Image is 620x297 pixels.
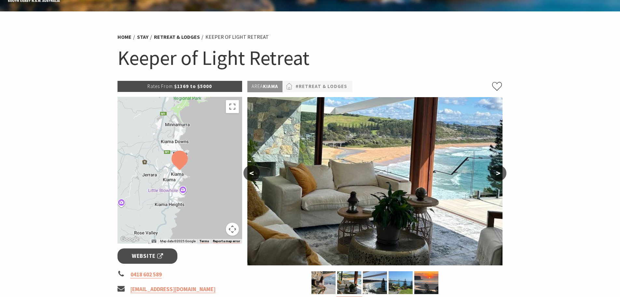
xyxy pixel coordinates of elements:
[119,235,141,244] img: Google
[117,45,503,71] h1: Keeper of Light Retreat
[160,239,196,243] span: Map data ©2025 Google
[147,83,174,89] span: Rates From:
[252,83,263,89] span: Area
[119,235,141,244] a: Open this area in Google Maps (opens a new window)
[117,81,242,92] p: $1369 to $5000
[311,271,336,294] img: Keeper of Light Retreat photo of the balcony
[131,286,215,293] a: [EMAIL_ADDRESS][DOMAIN_NAME]
[137,34,148,40] a: Stay
[296,82,347,91] a: #Retreat & Lodges
[226,100,239,113] button: Toggle fullscreen view
[132,252,163,260] span: Website
[152,239,156,244] button: Keyboard shortcuts
[131,271,162,278] a: 0418 602 589
[490,165,506,181] button: >
[205,33,269,41] li: Keeper of Light Retreat
[154,34,200,40] a: Retreat & Lodges
[117,248,178,264] a: Website
[213,239,240,243] a: Report a map error
[337,271,361,294] img: Keeper of Light Retreat
[247,81,282,92] p: Kiama
[243,165,260,181] button: <
[200,239,209,243] a: Terms (opens in new tab)
[389,271,413,294] img: Keeper of Light Retreat - photo of the view and the house
[117,34,131,40] a: Home
[226,223,239,236] button: Map camera controls
[247,97,503,265] img: Keeper of Light Retreat
[414,271,438,294] img: Keeper of Light Retreat
[363,271,387,294] img: Keeper of Light Retreat photo from the balcony overlooking Bombo Beach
